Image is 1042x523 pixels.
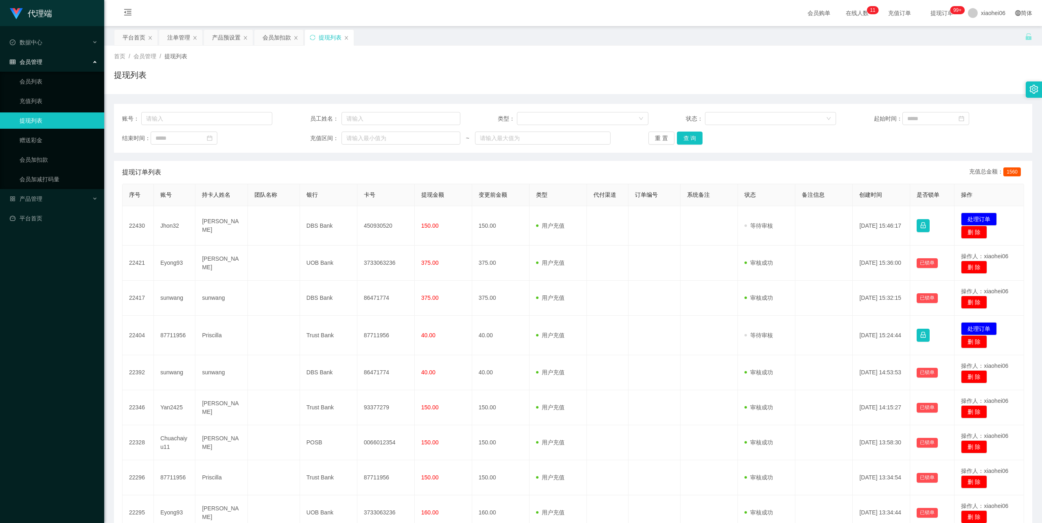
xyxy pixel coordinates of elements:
[961,261,987,274] button: 删 除
[20,171,98,187] a: 会员加减打码量
[123,425,154,460] td: 22328
[959,116,964,121] i: 图标: calendar
[123,206,154,246] td: 22430
[536,369,565,376] span: 用户充值
[212,30,241,45] div: 产品预设置
[300,316,357,355] td: Trust Bank
[961,191,972,198] span: 操作
[195,355,247,390] td: sunwang
[123,390,154,425] td: 22346
[884,10,915,16] span: 充值订单
[195,460,247,495] td: Priscilla
[129,191,140,198] span: 序号
[686,114,705,123] span: 状态：
[122,167,161,177] span: 提现订单列表
[195,246,247,281] td: [PERSON_NAME]
[20,93,98,109] a: 充值列表
[20,152,98,168] a: 会员加扣款
[421,332,436,338] span: 40.00
[10,40,15,45] i: 图标: check-circle-o
[475,132,611,145] input: 请输入最大值为
[154,355,196,390] td: sunwang
[10,59,15,65] i: 图标: table
[917,329,930,342] button: 图标: lock
[1025,33,1032,40] i: 图标: unlock
[536,191,547,198] span: 类型
[243,35,248,40] i: 图标: close
[195,281,247,316] td: sunwang
[319,30,341,45] div: 提现列表
[479,191,507,198] span: 变更前金额
[744,474,773,481] span: 审核成功
[123,316,154,355] td: 22404
[154,425,196,460] td: Chuachaiyu11
[421,294,439,301] span: 375.00
[853,390,910,425] td: [DATE] 14:15:27
[114,53,125,59] span: 首页
[961,433,1008,439] span: 操作人：xiaohei06
[744,332,773,338] span: 等待审核
[687,191,710,198] span: 系统备注
[300,281,357,316] td: DBS Bank
[917,368,938,378] button: 已锁单
[853,316,910,355] td: [DATE] 15:24:44
[744,404,773,411] span: 审核成功
[536,222,565,229] span: 用户充值
[123,355,154,390] td: 22392
[357,316,415,355] td: 87711956
[10,210,98,226] a: 图标: dashboard平台首页
[961,288,1008,294] span: 操作人：xiaohei06
[744,509,773,516] span: 审核成功
[160,191,172,198] span: 账号
[10,39,42,46] span: 数据中心
[472,206,530,246] td: 150.00
[472,390,530,425] td: 150.00
[357,355,415,390] td: 86471774
[164,53,187,59] span: 提现列表
[460,134,475,143] span: ~
[421,259,439,266] span: 375.00
[154,316,196,355] td: 87711956
[341,132,460,145] input: 请输入最小值为
[961,296,987,309] button: 删 除
[744,439,773,446] span: 审核成功
[536,509,565,516] span: 用户充值
[472,425,530,460] td: 150.00
[364,191,375,198] span: 卡号
[1015,10,1021,16] i: 图标: global
[207,135,212,141] i: 图标: calendar
[263,30,291,45] div: 会员加扣款
[129,53,130,59] span: /
[357,246,415,281] td: 3733063236
[300,425,357,460] td: POSB
[148,35,153,40] i: 图标: close
[648,132,674,145] button: 重 置
[154,246,196,281] td: Eyong93
[154,460,196,495] td: 87711956
[160,53,161,59] span: /
[593,191,616,198] span: 代付渠道
[917,191,939,198] span: 是否锁单
[961,253,1008,259] span: 操作人：xiaohei06
[472,355,530,390] td: 40.00
[853,281,910,316] td: [DATE] 15:32:15
[917,258,938,268] button: 已锁单
[123,246,154,281] td: 22421
[123,281,154,316] td: 22417
[10,10,52,16] a: 代理端
[167,30,190,45] div: 注单管理
[802,191,825,198] span: 备注信息
[300,206,357,246] td: DBS Bank
[961,475,987,488] button: 删 除
[744,191,756,198] span: 状态
[961,440,987,453] button: 删 除
[357,390,415,425] td: 93377279
[195,206,247,246] td: [PERSON_NAME]
[357,281,415,316] td: 86471774
[310,134,342,143] span: 充值区间：
[421,439,439,446] span: 150.00
[141,112,273,125] input: 请输入
[870,6,873,14] p: 1
[195,390,247,425] td: [PERSON_NAME]
[744,222,773,229] span: 等待审核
